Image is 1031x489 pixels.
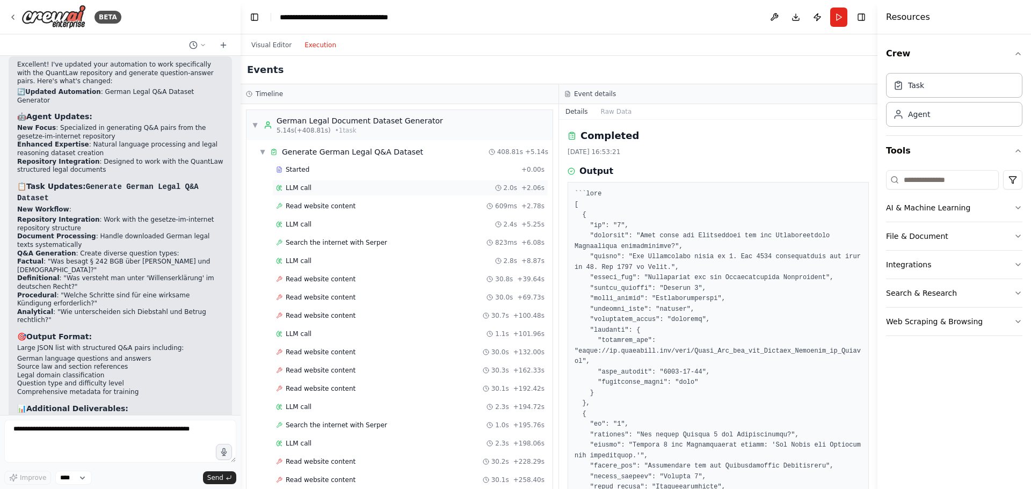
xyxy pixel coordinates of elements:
[4,471,51,485] button: Improve
[513,421,544,429] span: + 195.76s
[286,384,355,393] span: Read website content
[513,330,544,338] span: + 101.96s
[203,471,236,484] button: Send
[17,331,223,342] h3: 🎯 :
[491,348,509,356] span: 30.0s
[245,39,298,52] button: Visual Editor
[26,182,83,191] strong: Task Updates
[17,258,223,274] li: : "Was besagt § 242 BGB über [PERSON_NAME] und [DEMOGRAPHIC_DATA]?"
[17,344,223,353] p: Large JSON list with structured Q&A pairs including:
[17,403,223,414] h3: 📊 :
[521,202,544,210] span: + 2.78s
[491,311,509,320] span: 30.7s
[504,184,517,192] span: 2.0s
[17,206,223,214] p: :
[513,457,544,466] span: + 228.29s
[17,250,223,325] li: : Create diverse question types:
[568,148,869,156] div: [DATE] 16:53:21
[286,421,387,429] span: Search the internet with Serper
[26,404,125,413] strong: Additional Deliverables
[286,238,387,247] span: Search the internet with Serper
[26,332,89,341] strong: Output Format
[17,61,223,86] p: Excellent! I've updated your automation to work specifically with the QuantLaw repository and gen...
[517,293,544,302] span: + 69.73s
[908,109,930,120] div: Agent
[495,202,517,210] span: 609ms
[17,181,223,203] h3: 📋 :
[247,62,284,77] h2: Events
[17,158,100,165] strong: Repository Integration
[17,363,223,371] li: Source law and section references
[17,232,96,240] strong: Document Processing
[495,293,513,302] span: 30.0s
[286,366,355,375] span: Read website content
[521,184,544,192] span: + 2.06s
[95,11,121,24] div: BETA
[286,457,355,466] span: Read website content
[525,148,548,156] span: + 5.14s
[286,257,311,265] span: LLM call
[17,183,199,202] code: Generate German Legal Q&A Dataset
[513,476,544,484] span: + 258.40s
[886,194,1022,222] button: AI & Machine Learning
[886,251,1022,279] button: Integrations
[286,202,355,210] span: Read website content
[521,165,544,174] span: + 0.00s
[17,274,60,282] strong: Definitional
[17,206,69,213] strong: New Workflow
[20,473,46,482] span: Improve
[17,371,223,380] li: Legal domain classification
[286,311,355,320] span: Read website content
[21,5,86,29] img: Logo
[495,275,513,283] span: 30.8s
[335,126,357,135] span: • 1 task
[286,293,355,302] span: Read website content
[17,216,100,223] strong: Repository Integration
[886,222,1022,250] button: File & Document
[286,184,311,192] span: LLM call
[521,257,544,265] span: + 8.87s
[491,384,509,393] span: 30.1s
[491,457,509,466] span: 30.2s
[286,439,311,448] span: LLM call
[252,121,258,129] span: ▼
[517,275,544,283] span: + 39.64s
[886,69,1022,135] div: Crew
[17,379,223,388] li: Question type and difficulty level
[513,403,544,411] span: + 194.72s
[286,165,309,174] span: Started
[908,80,924,91] div: Task
[521,238,544,247] span: + 6.08s
[17,232,223,249] li: : Handle downloaded German legal texts systematically
[17,388,223,397] li: Comprehensive metadata for training
[579,165,613,178] h3: Output
[580,128,639,143] h2: Completed
[207,473,223,482] span: Send
[504,257,517,265] span: 2.8s
[17,124,223,141] li: : Specialized in generating Q&A pairs from the gesetze-im-internet repository
[491,476,509,484] span: 30.1s
[491,366,509,375] span: 30.3s
[277,126,331,135] span: 5.14s (+408.81s)
[17,291,223,308] li: : "Welche Schritte sind für eine wirksame Kündigung erforderlich?"
[286,275,355,283] span: Read website content
[17,355,223,363] li: German language questions and answers
[286,348,355,356] span: Read website content
[17,111,223,122] h3: 🤖 :
[17,216,223,232] li: : Work with the gesetze-im-internet repository structure
[886,279,1022,307] button: Search & Research
[495,403,509,411] span: 2.3s
[886,136,1022,166] button: Tools
[286,403,311,411] span: LLM call
[298,39,343,52] button: Execution
[495,421,509,429] span: 1.0s
[513,366,544,375] span: + 162.33s
[574,90,616,98] h3: Event details
[513,348,544,356] span: + 132.00s
[513,384,544,393] span: + 192.42s
[17,258,43,265] strong: Factual
[26,112,89,121] strong: Agent Updates
[17,274,223,291] li: : "Was versteht man unter 'Willenserklärung' im deutschen Recht?"
[185,39,210,52] button: Switch to previous chat
[25,88,101,96] strong: Updated Automation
